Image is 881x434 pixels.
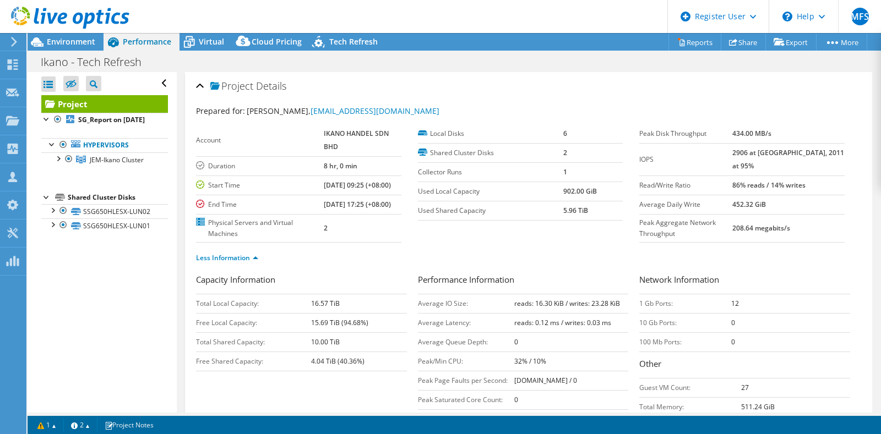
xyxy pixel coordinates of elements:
b: 86% reads / 14% writes [732,180,806,190]
label: Used Local Capacity [418,186,563,197]
td: Guest VM Count: [639,378,741,397]
div: Shared Cluster Disks [68,191,168,204]
td: Total Shared Capacity: [196,332,311,351]
td: Peak Saturated Core Count: [418,390,515,409]
td: 100 Mb Ports: [639,332,731,351]
span: MFS [851,8,869,25]
b: 434.00 MB/s [732,129,771,138]
label: Local Disks [418,128,563,139]
a: Hypervisors [41,138,168,152]
td: Total Memory: [639,397,741,416]
b: 1 [563,167,567,177]
label: Peak Aggregate Network Throughput [639,217,732,239]
span: Tech Refresh [329,36,378,47]
label: Prepared for: [196,106,245,116]
b: 6 [563,129,567,138]
b: 5.96 TiB [563,206,588,215]
b: 10.00 TiB [311,337,340,347]
b: reads: 16.30 KiB / writes: 23.28 KiB [514,299,620,308]
td: Peak/Min CPU: [418,351,515,371]
span: Virtual [199,36,224,47]
span: Cloud Pricing [252,36,302,47]
a: More [816,34,867,51]
b: 15.69 TiB (94.68%) [311,318,368,327]
span: Environment [47,36,95,47]
span: [PERSON_NAME], [247,106,439,116]
a: Less Information [196,253,258,262]
svg: \n [782,12,792,21]
label: Account [196,135,324,146]
b: 2 [324,223,328,233]
h3: Capacity Information [196,273,407,288]
b: 8 hr, 0 min [324,161,357,171]
td: Average Latency: [418,313,515,332]
b: IKANO HANDEL SDN BHD [324,129,389,151]
b: reads: 0.12 ms / writes: 0.03 ms [514,318,611,327]
b: 0 [731,337,735,347]
label: IOPS [639,154,732,165]
label: Shared Cluster Disks [418,147,563,158]
b: 27 [741,383,749,392]
label: Read/Write Ratio [639,180,732,191]
span: Performance [123,36,171,47]
a: Project Notes [97,418,161,432]
label: Duration [196,161,324,172]
td: Total Local Capacity: [196,294,311,313]
td: 10 Gb Ports: [639,313,731,332]
label: Used Shared Capacity [418,205,563,216]
b: 511.24 GiB [741,402,775,411]
h3: Performance Information [418,273,629,288]
td: 1 Gb Ports: [639,294,731,313]
label: Physical Servers and Virtual Machines [196,217,324,239]
a: JEM-Ikano Cluster [41,152,168,167]
td: Average IO Size: [418,294,515,313]
a: SG_Report on [DATE] [41,113,168,127]
b: 2 [563,148,567,157]
h3: Network Information [639,273,850,288]
b: 16.57 TiB [311,299,340,308]
label: End Time [196,199,324,210]
b: 2906 at [GEOGRAPHIC_DATA], 2011 at 95% [732,148,844,171]
b: [DOMAIN_NAME] / 0 [514,376,577,385]
a: 2 [63,418,97,432]
b: 0 [514,395,518,404]
h1: Ikano - Tech Refresh [36,56,159,68]
a: SSG650HLESX-LUN02 [41,204,168,218]
span: JEM-Ikano Cluster [90,155,144,164]
b: SG_Report on [DATE] [78,115,145,124]
a: 1 [30,418,64,432]
b: 12 [731,299,739,308]
td: Free Local Capacity: [196,313,311,332]
a: SSG650HLESX-LUN01 [41,218,168,233]
a: Share [721,34,766,51]
label: Peak Disk Throughput [639,128,732,139]
a: Reports [668,34,721,51]
td: Average Queue Depth: [418,332,515,351]
span: Details [256,79,286,92]
b: 4.04 TiB (40.36%) [311,356,365,366]
a: Export [765,34,817,51]
a: [EMAIL_ADDRESS][DOMAIN_NAME] [311,106,439,116]
td: Peak Page Faults per Second: [418,371,515,390]
a: Project [41,95,168,113]
td: Free Shared Capacity: [196,351,311,371]
b: 0 [514,337,518,347]
b: 902.00 GiB [563,186,597,196]
label: Start Time [196,180,324,191]
b: [DATE] 17:25 (+08:00) [324,200,391,209]
b: 452.32 GiB [732,200,766,209]
h3: Other [639,358,850,372]
b: [DATE] 09:25 (+08:00) [324,180,391,190]
b: 0 [731,318,735,327]
span: Project [210,81,253,92]
b: 208.64 megabits/s [732,223,790,233]
label: Collector Runs [418,167,563,178]
b: 32% / 10% [514,356,546,366]
label: Average Daily Write [639,199,732,210]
